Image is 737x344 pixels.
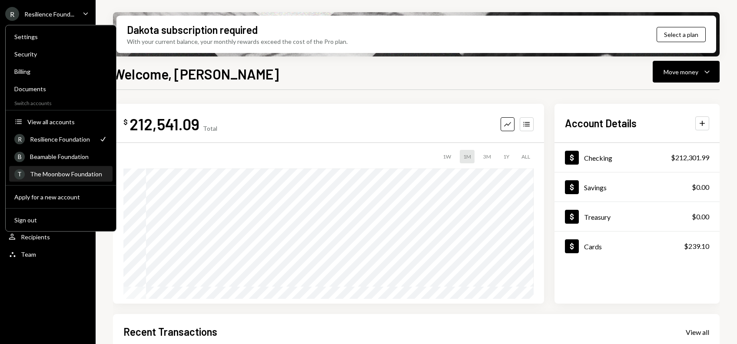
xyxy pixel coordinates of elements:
div: R [5,7,19,21]
a: Recipients [5,229,90,245]
div: $ [123,118,128,126]
div: 212,541.09 [129,114,199,134]
div: View all [686,328,709,337]
button: View all accounts [9,114,113,130]
a: Savings$0.00 [554,172,720,202]
div: Switch accounts [6,98,116,106]
div: Security [14,50,107,58]
div: Checking [584,154,612,162]
h1: Welcome, [PERSON_NAME] [113,65,279,83]
div: ALL [518,150,534,163]
button: Select a plan [657,27,706,42]
div: Treasury [584,213,611,221]
div: Resilience Found... [24,10,74,18]
div: With your current balance, your monthly rewards exceed the cost of the Pro plan. [127,37,348,46]
div: Recipients [21,233,50,241]
div: Cards [584,242,602,251]
div: Apply for a new account [14,193,107,201]
button: Move money [653,61,720,83]
button: Sign out [9,212,113,228]
div: Sign out [14,216,107,224]
div: Documents [14,85,107,93]
a: Settings [9,29,113,44]
div: $239.10 [684,241,709,251]
div: T [14,169,25,179]
div: Savings [584,183,607,192]
div: 1Y [500,150,513,163]
div: $212,301.99 [671,152,709,163]
a: Cards$239.10 [554,232,720,261]
div: 1W [439,150,455,163]
a: Treasury$0.00 [554,202,720,231]
h2: Account Details [565,116,637,130]
div: The Moonbow Foundation [30,170,107,178]
div: R [14,134,25,144]
button: Apply for a new account [9,189,113,205]
a: BBeamable Foundation [9,149,113,164]
a: Security [9,46,113,62]
div: Billing [14,68,107,75]
div: Resilience Foundation [30,136,93,143]
a: Team [5,246,90,262]
div: View all accounts [27,118,107,126]
a: Billing [9,63,113,79]
div: Settings [14,33,107,40]
div: Move money [664,67,698,76]
div: 1M [460,150,475,163]
div: $0.00 [692,212,709,222]
div: Dakota subscription required [127,23,258,37]
div: Team [21,251,36,258]
h2: Recent Transactions [123,324,217,339]
div: 3M [480,150,495,163]
div: Beamable Foundation [30,153,107,160]
div: $0.00 [692,182,709,192]
a: Checking$212,301.99 [554,143,720,172]
div: Total [203,125,217,132]
a: TThe Moonbow Foundation [9,166,113,182]
a: View all [686,327,709,337]
a: Documents [9,81,113,96]
div: B [14,152,25,162]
